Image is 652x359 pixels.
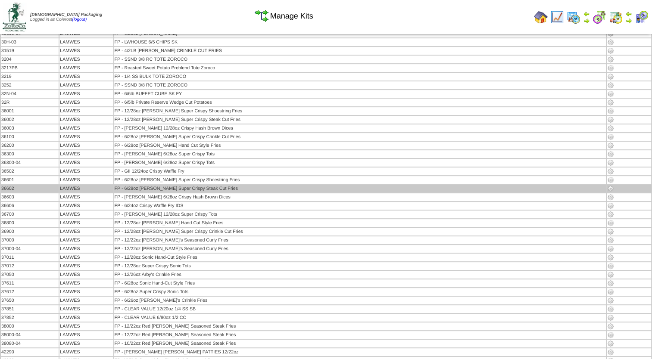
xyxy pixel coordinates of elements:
td: LAMWES [59,228,113,235]
img: Manage Kit [607,323,614,330]
a: (logout) [72,17,87,22]
img: Manage Kit [607,220,614,226]
img: Manage Kit [607,263,614,269]
img: Manage Kit [607,211,614,218]
img: Manage Kit [607,151,614,158]
td: FP - 6/28oz [PERSON_NAME] Super Crispy Steak Cut Fries [114,185,606,192]
td: LAMWES [59,210,113,218]
img: Manage Kit [607,306,614,313]
td: 37851 [1,305,59,313]
td: FP - [PERSON_NAME] 6/28oz Crispy Hash Brown Dices [114,193,606,201]
img: calendarblend.gif [593,10,606,24]
img: calendarinout.gif [609,10,623,24]
img: Manage Kit [607,228,614,235]
td: 36300 [1,150,59,158]
td: FP - 6/28oz [PERSON_NAME] Super Crispy Shoestring Fries [114,176,606,184]
td: FP - CLEAR VALUE 6/80oz 1/2 CC [114,314,606,322]
td: 3204 [1,56,59,63]
td: LAMWES [59,107,113,115]
td: FP - 12/22oz Red [PERSON_NAME] Seasoned Steak Fries [114,331,606,339]
img: Manage Kit [607,314,614,321]
td: LAMWES [59,116,113,124]
td: 36002 [1,116,59,124]
td: FP - 6/28oz Sonic Hand-Cut Style Fries [114,279,606,287]
td: LAMWES [59,262,113,270]
td: LAMWES [59,288,113,296]
td: LAMWES [59,331,113,339]
img: Manage Kit [607,39,614,46]
td: 36601 [1,176,59,184]
td: LAMWES [59,202,113,210]
img: Manage Kit [607,349,614,356]
td: 32R [1,99,59,106]
img: Manage Kit [607,237,614,244]
img: Manage Kit [607,176,614,183]
td: FP - 6/6lb BUFFET CUBE SK FY [114,90,606,98]
td: FP - 4/2LB [PERSON_NAME] CRINKLE CUT FRIES [114,47,606,55]
td: LAMWES [59,185,113,192]
td: FP - 6/28oz Super Crispy Sonic Tots [114,288,606,296]
img: Manage Kit [607,280,614,287]
td: 31519 [1,47,59,55]
span: [DEMOGRAPHIC_DATA] Packaging [30,12,102,17]
td: 36606 [1,202,59,210]
td: LAMWES [59,167,113,175]
td: FP - 6/28oz [PERSON_NAME] Super Crispy Crinkle Cut Fries [114,133,606,141]
td: 37611 [1,279,59,287]
img: arrowleft.gif [583,10,590,17]
img: Manage Kit [607,288,614,295]
td: FP - 6/24oz Crispy Waffle Fry IDS [114,202,606,210]
td: FP - [PERSON_NAME] [PERSON_NAME] PATTIES 12/22oz [114,348,606,356]
img: Manage Kit [607,194,614,201]
img: Manage Kit [607,99,614,106]
td: FP - 12/28oz [PERSON_NAME] Super Crispy Crinkle Cut Fries [114,228,606,235]
td: 36800 [1,219,59,227]
td: FP - 12/28oz [PERSON_NAME] Super Crispy Shoestring Fries [114,107,606,115]
img: Manage Kit [607,108,614,115]
td: 37000-04 [1,245,59,253]
img: Manage Kit [607,271,614,278]
td: 38000 [1,322,59,330]
img: Manage Kit [607,125,614,132]
img: Manage Kit [607,73,614,80]
img: Manage Kit [607,47,614,54]
td: FP - 12/28oz Super Crispy Sonic Tots [114,262,606,270]
td: LAMWES [59,297,113,304]
td: FP - 12/22oz [PERSON_NAME]'s Seasoned Curly Fries [114,245,606,253]
td: 37650 [1,297,59,304]
img: Manage Kit [607,142,614,149]
td: FP - LWHOUSE 6/5 CHIPS SK [114,38,606,46]
td: 37612 [1,288,59,296]
td: LAMWES [59,305,113,313]
img: Manage Kit [607,82,614,89]
img: Manage Kit [607,65,614,71]
td: LAMWES [59,254,113,261]
img: zoroco-logo-small.webp [3,3,26,31]
td: LAMWES [59,271,113,279]
td: FP - Roasted Sweet Potato Preblend Tote Zoroco [114,64,606,72]
img: Manage Kit [607,56,614,63]
td: LAMWES [59,142,113,149]
td: LAMWES [59,193,113,201]
td: LAMWES [59,340,113,347]
td: FP - CLEAR VALUE 12/20oz 1/4 SS SB [114,305,606,313]
td: LAMWES [59,236,113,244]
img: Manage Kit [607,245,614,252]
td: LAMWES [59,245,113,253]
td: FP - 12/26oz Arby's Crinkle Fries [114,271,606,279]
img: Manage Kit [607,202,614,209]
td: FP - 12/28oz Sonic Hand-Cut Style Fries [114,254,606,261]
td: LAMWES [59,150,113,158]
img: Manage Kit [607,116,614,123]
td: 42290 [1,348,59,356]
td: FP - 6/28oz [PERSON_NAME] Hand Cut Style Fries [114,142,606,149]
td: 32N-04 [1,90,59,98]
img: workflow.gif [255,9,268,23]
img: Manage Kit [607,159,614,166]
td: FP - 1/4 SS BULK TOTE ZOROCO [114,73,606,80]
td: LAMWES [59,219,113,227]
td: LAMWES [59,133,113,141]
img: calendarprod.gif [567,10,580,24]
td: FP - 6/5lb Private Reserve Wedge Cut Potatoes [114,99,606,106]
td: FP - [PERSON_NAME] 12/28oz Super Crispy Tots [114,210,606,218]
